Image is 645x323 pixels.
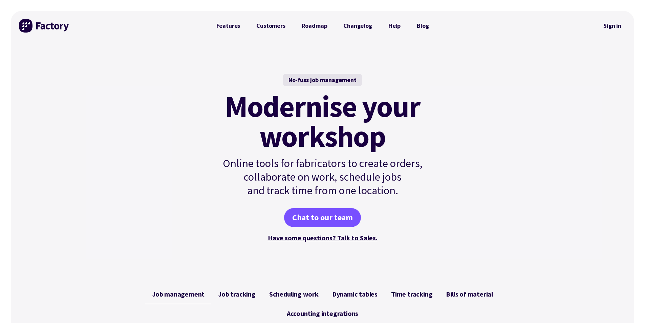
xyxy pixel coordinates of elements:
span: Scheduling work [269,290,319,298]
span: Job tracking [218,290,256,298]
nav: Primary Navigation [208,19,437,33]
img: Factory [19,19,70,33]
a: Blog [409,19,437,33]
a: Have some questions? Talk to Sales. [268,234,378,242]
a: Sign in [599,18,626,34]
mark: Modernise your workshop [225,92,420,151]
a: Help [380,19,409,33]
span: Accounting integrations [287,309,358,318]
a: Changelog [335,19,380,33]
span: Time tracking [391,290,432,298]
a: Features [208,19,249,33]
a: Chat to our team [284,208,361,227]
a: Customers [248,19,293,33]
nav: Secondary Navigation [599,18,626,34]
div: No-fuss job management [283,74,362,86]
span: Dynamic tables [332,290,378,298]
p: Online tools for fabricators to create orders, collaborate on work, schedule jobs and track time ... [208,157,437,197]
iframe: Chat Widget [611,290,645,323]
span: Job management [152,290,205,298]
span: Bills of material [446,290,493,298]
a: Roadmap [294,19,336,33]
